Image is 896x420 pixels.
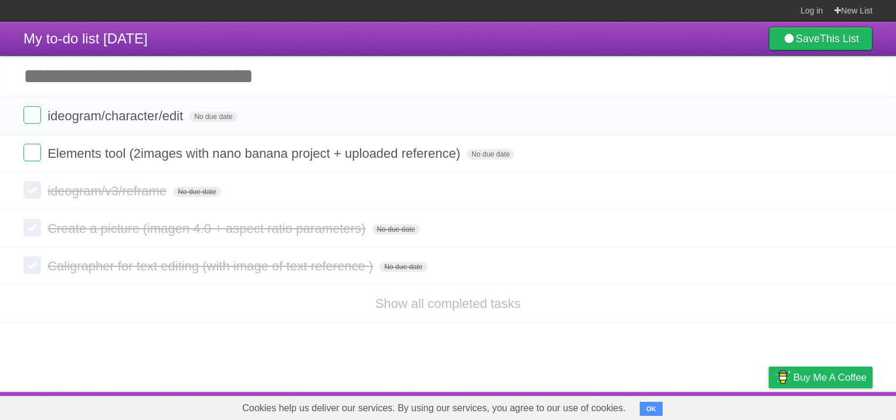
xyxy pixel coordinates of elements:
a: Terms [714,395,739,417]
span: Elements tool (2images with nano banana project + uploaded reference) [47,146,463,161]
label: Done [23,144,41,161]
span: Create a picture (imagen 4.0 + aspect ratio parameters) [47,221,368,236]
a: About [613,395,637,417]
a: Suggest a feature [799,395,873,417]
label: Done [23,219,41,236]
span: No due date [467,149,514,160]
label: Done [23,181,41,199]
img: Buy me a coffee [775,367,790,387]
span: No due date [189,111,237,122]
button: OK [640,402,663,416]
label: Done [23,106,41,124]
a: Buy me a coffee [769,367,873,388]
span: No due date [173,187,220,197]
span: ideogram/character/edit [47,109,186,123]
a: Privacy [754,395,784,417]
span: Cookies help us deliver our services. By using our services, you agree to our use of cookies. [230,397,637,420]
span: My to-do list [DATE] [23,31,148,46]
a: Show all completed tasks [375,296,521,311]
b: This List [820,33,859,45]
span: ideogram/v3/reframe [47,184,169,198]
span: No due date [379,262,427,272]
span: No due date [372,224,420,235]
label: Done [23,256,41,274]
span: Buy me a coffee [793,367,867,388]
span: Caligrapher for text editing (with image of text reference ) [47,259,376,273]
a: Developers [651,395,699,417]
a: SaveThis List [769,27,873,50]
